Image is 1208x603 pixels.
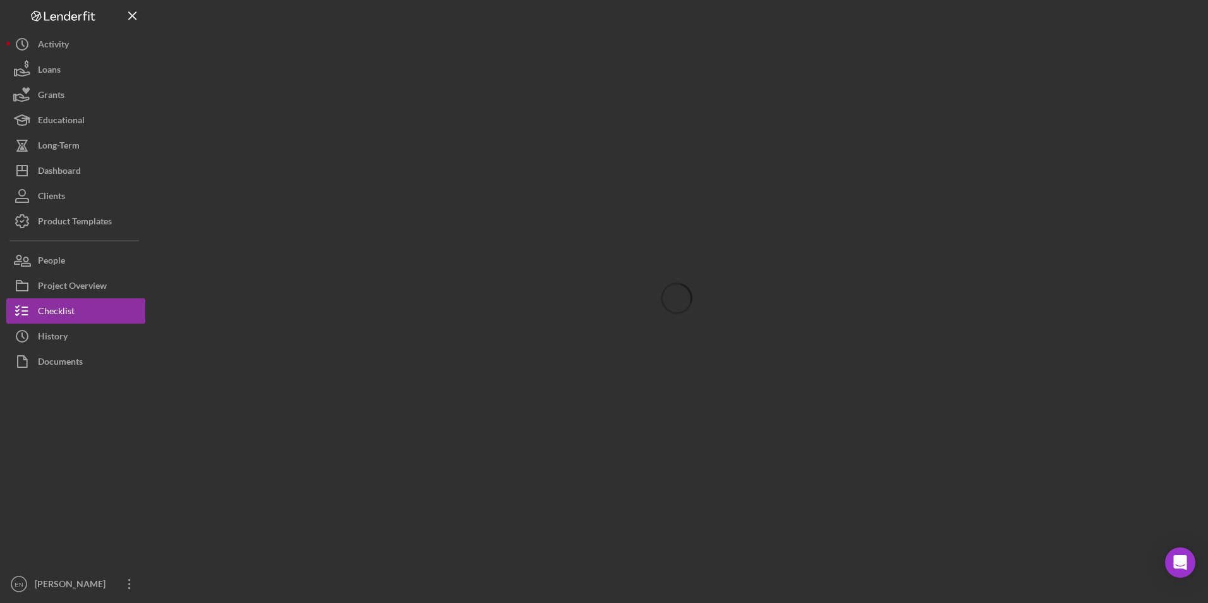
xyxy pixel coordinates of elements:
button: Loans [6,57,145,82]
button: Project Overview [6,273,145,298]
button: Clients [6,183,145,209]
div: Checklist [38,298,75,327]
button: Long-Term [6,133,145,158]
div: Grants [38,82,64,111]
div: Documents [38,349,83,377]
div: Loans [38,57,61,85]
div: Open Intercom Messenger [1165,547,1195,578]
div: Long-Term [38,133,80,161]
button: Dashboard [6,158,145,183]
button: Product Templates [6,209,145,234]
div: Product Templates [38,209,112,237]
button: History [6,324,145,349]
button: Activity [6,32,145,57]
div: Project Overview [38,273,107,301]
div: Educational [38,107,85,136]
div: Dashboard [38,158,81,186]
button: Grants [6,82,145,107]
div: People [38,248,65,276]
button: Documents [6,349,145,374]
div: [PERSON_NAME] [32,571,114,600]
button: EN[PERSON_NAME] [6,571,145,597]
div: Activity [38,32,69,60]
button: Checklist [6,298,145,324]
div: History [38,324,68,352]
text: EN [15,581,23,588]
div: Clients [38,183,65,212]
button: People [6,248,145,273]
button: Educational [6,107,145,133]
